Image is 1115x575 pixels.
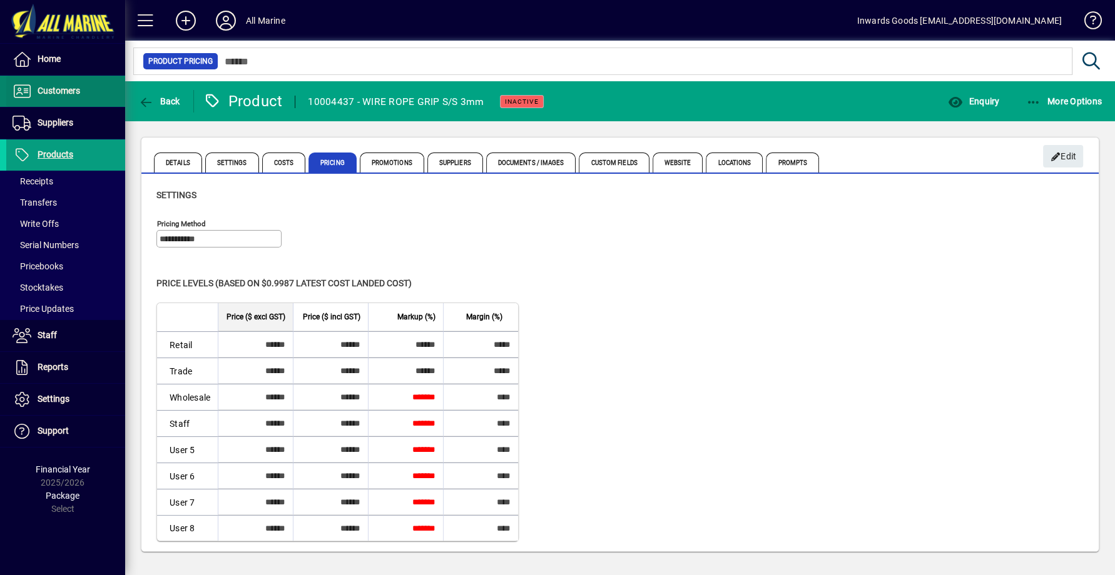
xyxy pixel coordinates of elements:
a: Price Updates [6,298,125,319]
button: Edit [1043,145,1083,167]
td: User 8 [157,515,218,541]
app-page-header-button: Back [125,90,194,112]
span: Receipts [13,176,53,186]
div: Inwards Goods [EMAIL_ADDRESS][DOMAIN_NAME] [857,11,1062,31]
span: Edit [1050,146,1077,167]
span: Products [38,149,73,159]
span: Write Offs [13,219,59,229]
button: Add [166,9,206,32]
td: Wholesale [157,384,218,410]
span: More Options [1026,96,1102,106]
button: Enquiry [944,90,1002,112]
button: Profile [206,9,246,32]
span: Markup (%) [397,310,435,324]
td: User 5 [157,436,218,462]
a: Write Offs [6,213,125,234]
a: Stocktakes [6,277,125,298]
span: Price ($ incl GST) [303,310,360,324]
span: Inactive [505,97,539,106]
a: Customers [6,76,125,107]
span: Promotions [360,152,424,172]
span: Prompts [766,152,819,172]
a: Settings [6,384,125,415]
span: Price levels (based on $0.9987 Latest cost landed cost) [156,278,412,288]
span: Product Pricing [148,55,213,67]
span: Costs [262,152,306,172]
td: Trade [157,357,218,384]
div: All Marine [246,11,285,31]
span: Settings [205,152,259,172]
span: Pricebooks [13,261,63,271]
span: Custom Fields [579,152,649,172]
span: Settings [38,394,69,404]
td: User 7 [157,489,218,515]
button: Back [135,90,183,112]
span: Enquiry [947,96,999,106]
td: User 6 [157,462,218,489]
span: Support [38,426,69,436]
span: Documents / Images [486,152,576,172]
span: Reports [38,362,68,372]
a: Staff [6,320,125,351]
a: Home [6,44,125,75]
a: Reports [6,352,125,383]
a: Serial Numbers [6,234,125,256]
span: Suppliers [427,152,483,172]
span: Price ($ excl GST) [227,310,285,324]
span: Website [653,152,703,172]
div: Product [203,91,283,111]
td: Retail [157,331,218,357]
span: Home [38,54,61,64]
span: Financial Year [36,464,90,474]
span: Margin (%) [466,310,502,324]
div: 10004437 - WIRE ROPE GRIP S/S 3mm [308,92,484,112]
a: Suppliers [6,107,125,139]
td: Staff [157,410,218,436]
span: Locations [706,152,763,172]
span: Details [154,152,202,172]
span: Stocktakes [13,282,63,292]
span: Serial Numbers [13,240,79,250]
span: Suppliers [38,117,73,127]
span: Staff [38,330,57,340]
span: Pricing [308,152,357,172]
span: Settings [156,190,196,200]
span: Customers [38,86,80,96]
span: Package [46,491,79,501]
span: Back [138,96,180,106]
button: More Options [1023,90,1106,112]
span: Transfers [13,197,57,207]
a: Knowledge Base [1074,2,1099,43]
span: Price Updates [13,304,74,314]
mat-label: Pricing method [157,219,206,228]
a: Receipts [6,171,125,192]
a: Support [6,416,125,447]
a: Pricebooks [6,256,125,277]
a: Transfers [6,192,125,213]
